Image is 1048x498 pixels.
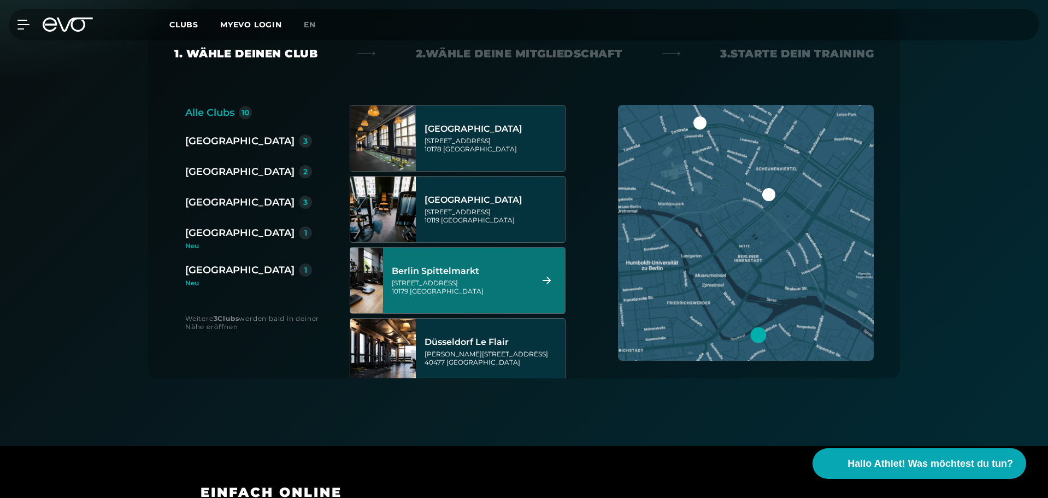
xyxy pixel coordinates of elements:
div: 3 [303,198,308,206]
strong: Clubs [217,314,239,323]
div: Berlin Spittelmarkt [392,266,529,277]
div: [STREET_ADDRESS] 10178 [GEOGRAPHIC_DATA] [425,137,562,153]
div: [GEOGRAPHIC_DATA] [425,195,562,206]
div: [GEOGRAPHIC_DATA] [425,124,562,134]
img: Berlin Spittelmarkt [334,248,399,313]
strong: 3 [214,314,218,323]
div: [PERSON_NAME][STREET_ADDRESS] 40477 [GEOGRAPHIC_DATA] [425,350,562,366]
div: 3. Starte dein Training [720,46,874,61]
img: Düsseldorf Le Flair [350,319,416,384]
div: [GEOGRAPHIC_DATA] [185,195,295,210]
img: map [618,105,874,361]
div: Weitere werden bald in deiner Nähe eröffnen [185,314,328,331]
div: [GEOGRAPHIC_DATA] [185,262,295,278]
div: 1 [304,266,307,274]
div: 1. Wähle deinen Club [174,46,317,61]
img: Berlin Rosenthaler Platz [350,177,416,242]
div: 2 [303,168,308,175]
span: Clubs [169,20,198,30]
img: Berlin Alexanderplatz [350,106,416,171]
div: [GEOGRAPHIC_DATA] [185,225,295,241]
a: MYEVO LOGIN [220,20,282,30]
div: 2. Wähle deine Mitgliedschaft [416,46,622,61]
div: [GEOGRAPHIC_DATA] [185,164,295,179]
div: Neu [185,243,321,249]
span: Hallo Athlet! Was möchtest du tun? [847,456,1013,471]
div: [STREET_ADDRESS] 10119 [GEOGRAPHIC_DATA] [425,208,562,224]
div: 3 [303,137,308,145]
div: 1 [304,229,307,237]
div: Neu [185,280,312,286]
div: [GEOGRAPHIC_DATA] [185,133,295,149]
div: Alle Clubs [185,105,234,120]
div: 10 [242,109,250,116]
span: en [304,20,316,30]
div: [STREET_ADDRESS] 10179 [GEOGRAPHIC_DATA] [392,279,529,295]
div: Düsseldorf Le Flair [425,337,562,348]
a: en [304,19,329,31]
a: Clubs [169,19,220,30]
button: Hallo Athlet! Was möchtest du tun? [813,448,1026,479]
